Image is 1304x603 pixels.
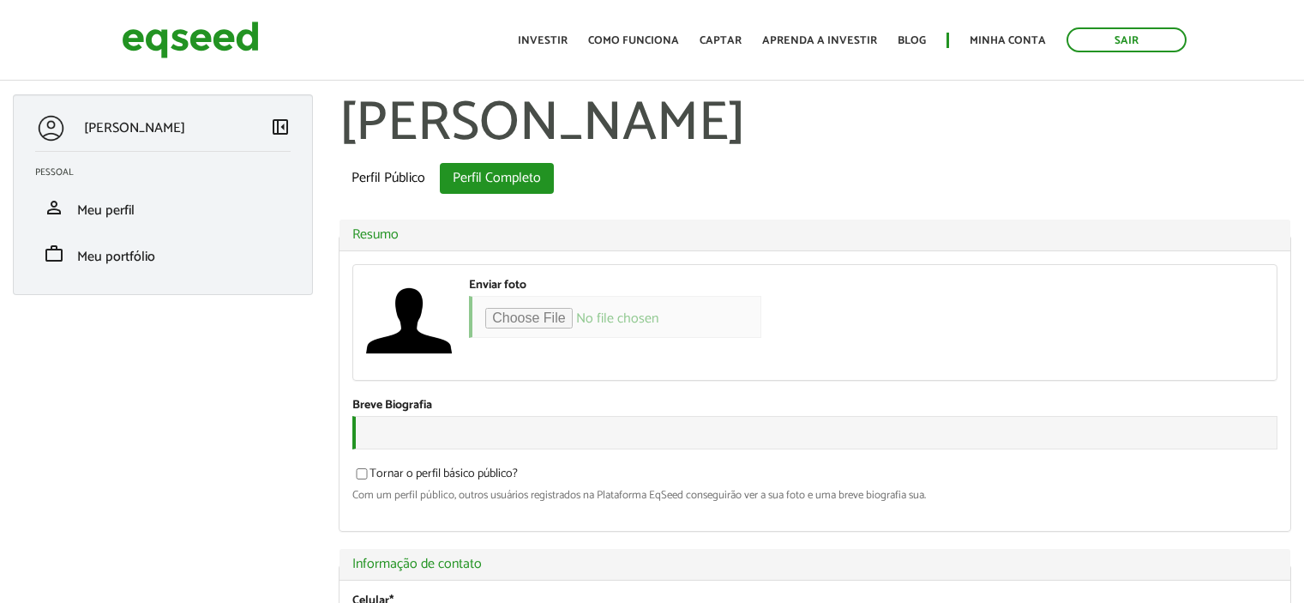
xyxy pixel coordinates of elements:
[352,468,518,485] label: Tornar o perfil básico público?
[84,120,185,136] p: [PERSON_NAME]
[22,184,303,231] li: Meu perfil
[44,197,64,218] span: person
[469,280,526,292] label: Enviar foto
[35,197,291,218] a: personMeu perfil
[588,35,679,46] a: Como funciona
[1067,27,1187,52] a: Sair
[440,163,554,194] a: Perfil Completo
[352,490,1277,501] div: Com um perfil público, outros usuários registrados na Plataforma EqSeed conseguirão ver a sua fot...
[346,468,377,479] input: Tornar o perfil básico público?
[44,244,64,264] span: work
[77,199,135,222] span: Meu perfil
[700,35,742,46] a: Captar
[339,94,1291,154] h1: [PERSON_NAME]
[35,244,291,264] a: workMeu portfólio
[518,35,568,46] a: Investir
[898,35,926,46] a: Blog
[77,245,155,268] span: Meu portfólio
[270,117,291,137] span: left_panel_close
[339,163,438,194] a: Perfil Público
[970,35,1046,46] a: Minha conta
[35,167,303,178] h2: Pessoal
[366,278,452,364] img: Foto de Leandro Boeing Voeira
[352,558,1277,571] a: Informação de contato
[122,17,259,63] img: EqSeed
[352,400,432,412] label: Breve Biografia
[22,231,303,277] li: Meu portfólio
[366,278,452,364] a: Ver perfil do usuário.
[762,35,877,46] a: Aprenda a investir
[352,228,1277,242] a: Resumo
[270,117,291,141] a: Colapsar menu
